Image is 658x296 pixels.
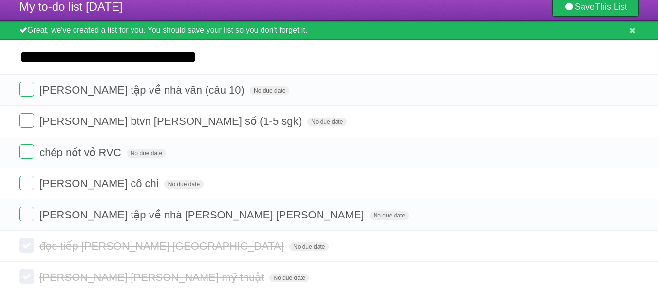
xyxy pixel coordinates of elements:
label: Done [19,207,34,221]
span: No due date [250,86,289,95]
span: [PERSON_NAME] cô chi [39,178,161,190]
span: No due date [127,149,166,158]
label: Done [19,269,34,284]
span: [PERSON_NAME] tập về nhà [PERSON_NAME] [PERSON_NAME] [39,209,366,221]
label: Done [19,176,34,190]
span: [PERSON_NAME] tập về nhà văn (câu 10) [39,84,247,96]
span: No due date [370,211,409,220]
span: đọc tiếp [PERSON_NAME] [GEOGRAPHIC_DATA] [39,240,286,252]
label: Done [19,113,34,128]
span: [PERSON_NAME] [PERSON_NAME] mỹ thuật [39,271,266,283]
span: No due date [164,180,204,189]
span: No due date [307,118,347,126]
span: [PERSON_NAME] btvn [PERSON_NAME] số (1-5 sgk) [39,115,304,127]
span: No due date [289,242,329,251]
label: Done [19,82,34,97]
span: chép nốt vở RVC [39,146,123,158]
label: Done [19,144,34,159]
b: This List [595,2,627,12]
span: No due date [269,274,309,282]
label: Done [19,238,34,253]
